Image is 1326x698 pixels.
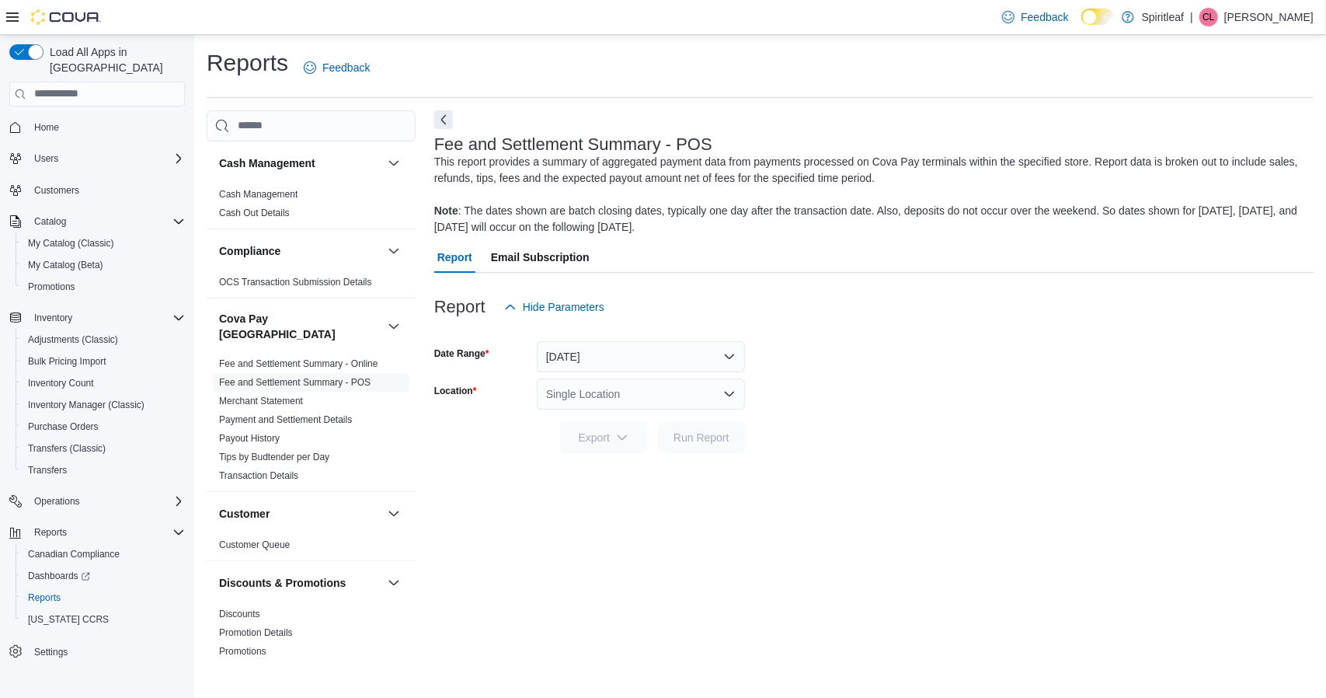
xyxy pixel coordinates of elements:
[219,539,290,550] a: Customer Queue
[34,184,79,197] span: Customers
[219,646,266,657] a: Promotions
[22,352,185,371] span: Bulk Pricing Import
[28,613,109,626] span: [US_STATE] CCRS
[385,242,403,260] button: Compliance
[16,276,191,298] button: Promotions
[434,347,489,360] label: Date Range
[22,545,185,564] span: Canadian Compliance
[3,179,191,201] button: Customers
[219,506,381,522] button: Customer
[219,609,260,619] a: Discounts
[16,394,191,416] button: Inventory Manager (Classic)
[28,570,90,582] span: Dashboards
[28,492,86,511] button: Operations
[219,452,329,462] a: Tips by Budtender per Day
[1081,9,1114,25] input: Dark Mode
[34,495,80,508] span: Operations
[22,256,110,274] a: My Catalog (Beta)
[219,539,290,551] span: Customer Queue
[219,575,346,591] h3: Discounts & Promotions
[219,575,381,591] button: Discounts & Promotions
[3,307,191,329] button: Inventory
[537,341,745,372] button: [DATE]
[22,396,185,414] span: Inventory Manager (Classic)
[219,645,266,658] span: Promotions
[22,374,100,393] a: Inventory Count
[16,438,191,459] button: Transfers (Classic)
[219,433,280,444] a: Payout History
[22,417,105,436] a: Purchase Orders
[22,374,185,393] span: Inventory Count
[434,204,458,217] b: Note
[219,155,315,171] h3: Cash Management
[28,377,94,389] span: Inventory Count
[16,372,191,394] button: Inventory Count
[219,276,372,288] span: OCS Transaction Submission Details
[3,640,191,662] button: Settings
[31,9,101,25] img: Cova
[28,309,185,327] span: Inventory
[28,523,73,542] button: Reports
[22,439,112,458] a: Transfers (Classic)
[22,439,185,458] span: Transfers (Classic)
[28,548,120,560] span: Canadian Compliance
[219,506,270,522] h3: Customer
[34,646,68,658] span: Settings
[207,354,416,491] div: Cova Pay [GEOGRAPHIC_DATA]
[16,609,191,630] button: [US_STATE] CCRS
[219,396,303,407] a: Merchant Statement
[22,234,120,253] a: My Catalog (Classic)
[28,149,64,168] button: Users
[28,641,185,661] span: Settings
[219,208,290,218] a: Cash Out Details
[28,442,106,455] span: Transfers (Classic)
[219,155,381,171] button: Cash Management
[434,135,712,154] h3: Fee and Settlement Summary - POS
[16,587,191,609] button: Reports
[28,259,103,271] span: My Catalog (Beta)
[498,291,611,323] button: Hide Parameters
[523,299,604,315] span: Hide Parameters
[22,610,185,629] span: Washington CCRS
[34,526,67,539] span: Reports
[22,277,185,296] span: Promotions
[22,588,185,607] span: Reports
[219,608,260,620] span: Discounts
[22,588,67,607] a: Reports
[16,232,191,254] button: My Catalog (Classic)
[28,464,67,476] span: Transfers
[434,110,453,129] button: Next
[16,329,191,351] button: Adjustments (Classic)
[219,376,371,389] span: Fee and Settlement Summary - POS
[219,243,381,259] button: Compliance
[28,333,118,346] span: Adjustments (Classic)
[219,277,372,288] a: OCS Transaction Submission Details
[22,330,124,349] a: Adjustments (Classic)
[28,421,99,433] span: Purchase Orders
[22,567,185,585] span: Dashboards
[219,469,298,482] span: Transaction Details
[434,385,477,397] label: Location
[16,459,191,481] button: Transfers
[22,461,185,480] span: Transfers
[28,309,78,327] button: Inventory
[219,432,280,445] span: Payout History
[219,414,352,425] a: Payment and Settlement Details
[385,574,403,592] button: Discounts & Promotions
[22,396,151,414] a: Inventory Manager (Classic)
[560,422,647,453] button: Export
[3,522,191,543] button: Reports
[207,273,416,298] div: Compliance
[22,610,115,629] a: [US_STATE] CCRS
[28,523,185,542] span: Reports
[658,422,745,453] button: Run Report
[219,470,298,481] a: Transaction Details
[723,388,736,400] button: Open list of options
[28,180,185,200] span: Customers
[22,330,185,349] span: Adjustments (Classic)
[28,592,61,604] span: Reports
[28,399,144,411] span: Inventory Manager (Classic)
[34,152,58,165] span: Users
[219,311,381,342] button: Cova Pay [GEOGRAPHIC_DATA]
[1142,8,1184,26] p: Spiritleaf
